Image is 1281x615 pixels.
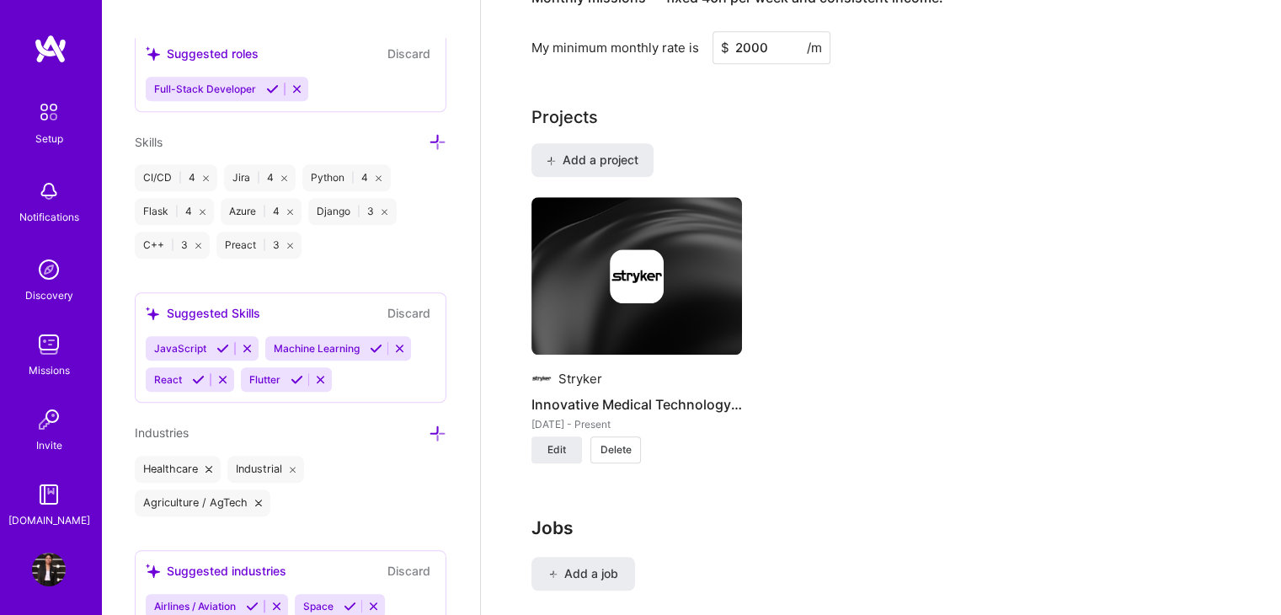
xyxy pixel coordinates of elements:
[531,415,742,433] div: [DATE] - Present
[531,143,654,177] button: Add a project
[195,243,201,249] i: icon Close
[19,208,79,226] div: Notifications
[200,209,205,215] i: icon Close
[302,164,390,191] div: Python 4
[146,307,160,321] i: icon SuggestedTeams
[382,303,435,323] button: Discard
[382,44,435,63] button: Discard
[216,373,229,386] i: Reject
[531,557,635,591] button: Add a job
[154,373,182,386] span: React
[393,342,406,355] i: Reject
[32,553,66,586] img: User Avatar
[135,135,163,149] span: Skills
[308,198,396,225] div: Django 3
[221,198,302,225] div: Azure 4
[291,373,303,386] i: Accept
[531,197,742,356] img: cover
[179,171,182,184] span: |
[135,198,214,225] div: Flask 4
[175,205,179,218] span: |
[376,175,382,181] i: icon Close
[266,83,279,95] i: Accept
[28,553,70,586] a: User Avatar
[32,403,66,436] img: Invite
[291,83,303,95] i: Reject
[558,370,602,388] div: Stryker
[281,175,287,181] i: icon Close
[357,205,360,218] span: |
[548,565,618,582] span: Add a job
[29,361,70,379] div: Missions
[382,561,435,580] button: Discard
[146,304,260,322] div: Suggested Skills
[205,466,212,473] i: icon Close
[547,156,556,165] i: icon PlusBlack
[274,342,360,355] span: Machine Learning
[590,436,641,463] button: Delete
[146,564,160,578] i: icon SuggestedTeams
[135,164,217,191] div: CI/CD 4
[257,171,260,184] span: |
[216,232,302,259] div: Preact 3
[154,342,206,355] span: JavaScript
[227,456,305,483] div: Industrial
[303,600,334,612] span: Space
[255,500,262,506] i: icon Close
[721,39,729,56] span: $
[32,478,66,511] img: guide book
[8,511,90,529] div: [DOMAIN_NAME]
[531,517,1230,538] h3: Jobs
[35,130,63,147] div: Setup
[135,489,270,516] div: Agriculture / AgTech
[807,39,822,56] span: /m
[547,442,566,457] span: Edit
[351,171,355,184] span: |
[713,31,830,64] input: XXX
[192,373,205,386] i: Accept
[382,209,387,215] i: icon Close
[34,34,67,64] img: logo
[249,373,280,386] span: Flutter
[314,373,327,386] i: Reject
[287,209,293,215] i: icon Close
[32,253,66,286] img: discovery
[290,466,296,473] i: icon Close
[203,175,209,181] i: icon Close
[135,425,189,440] span: Industries
[246,600,259,612] i: Accept
[32,174,66,208] img: bell
[224,164,296,191] div: Jira 4
[531,39,699,56] div: My minimum monthly rate is
[344,600,356,612] i: Accept
[600,442,632,457] span: Delete
[531,368,552,388] img: Company logo
[610,249,664,303] img: Company logo
[135,456,221,483] div: Healthcare
[270,600,283,612] i: Reject
[531,436,582,463] button: Edit
[263,205,266,218] span: |
[263,238,266,252] span: |
[367,600,380,612] i: Reject
[31,94,67,130] img: setup
[154,600,236,612] span: Airlines / Aviation
[241,342,254,355] i: Reject
[548,570,558,579] i: icon PlusBlack
[36,436,62,454] div: Invite
[146,46,160,61] i: icon SuggestedTeams
[171,238,174,252] span: |
[146,45,259,62] div: Suggested roles
[135,232,210,259] div: C++ 3
[547,152,638,168] span: Add a project
[154,83,256,95] span: Full-Stack Developer
[370,342,382,355] i: Accept
[146,562,286,580] div: Suggested industries
[216,342,229,355] i: Accept
[287,243,293,249] i: icon Close
[25,286,73,304] div: Discovery
[531,104,598,130] div: Projects
[531,393,742,415] h4: Innovative Medical Technology Solutions
[32,328,66,361] img: teamwork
